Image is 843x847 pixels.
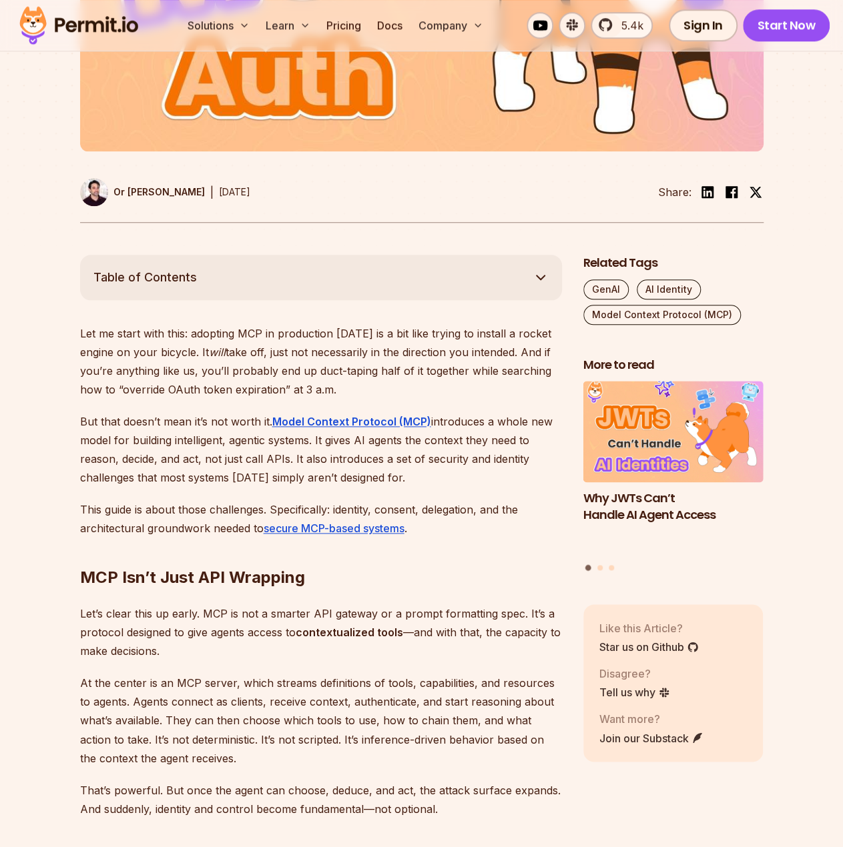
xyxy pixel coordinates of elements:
[597,565,603,570] button: Go to slide 2
[637,279,701,299] a: AI Identity
[182,12,255,39] button: Solutions
[80,604,562,660] p: Let’s clear this up early. MCP is not a smarter API gateway or a prompt formatting spec. It’s a p...
[583,305,741,325] a: Model Context Protocol (MCP)
[749,185,762,199] img: twitter
[599,639,699,655] a: Star us on Github
[599,711,704,727] p: Want more?
[80,255,562,300] button: Table of Contents
[583,381,764,556] li: 1 of 3
[669,9,738,41] a: Sign In
[724,184,740,200] img: facebook
[583,490,764,524] h3: Why JWTs Can’t Handle AI Agent Access
[372,12,408,39] a: Docs
[80,500,562,538] p: This guide is about those challenges. Specifically: identity, consent, delegation, and the archit...
[583,381,764,572] div: Posts
[296,626,403,639] strong: contextualized tools
[583,381,764,556] a: Why JWTs Can’t Handle AI Agent AccessWhy JWTs Can’t Handle AI Agent Access
[80,780,562,818] p: That’s powerful. But once the agent can choose, deduce, and act, the attack surface expands. And ...
[113,185,205,199] p: Or [PERSON_NAME]
[413,12,489,39] button: Company
[219,186,250,197] time: [DATE]
[599,730,704,746] a: Join our Substack
[210,184,214,200] div: |
[658,184,691,200] li: Share:
[583,381,764,482] img: Why JWTs Can’t Handle AI Agent Access
[609,565,614,570] button: Go to slide 3
[591,12,653,39] a: 5.4k
[260,12,316,39] button: Learn
[583,357,764,373] h2: More to read
[209,345,226,359] em: will
[264,522,404,535] a: secure MCP-based systems
[613,17,643,33] span: 5.4k
[321,12,366,39] a: Pricing
[699,184,716,200] img: linkedin
[80,514,562,588] h2: MCP Isn’t Just API Wrapping
[80,324,562,399] p: Let me start with this: adopting MCP in production [DATE] is a bit like trying to install a rocke...
[585,564,591,570] button: Go to slide 1
[272,415,431,428] a: Model Context Protocol (MCP)
[583,255,764,271] h2: Related Tags
[80,674,562,767] p: At the center is an MCP server, which streams definitions of tools, capabilities, and resources t...
[80,178,205,206] a: Or [PERSON_NAME]
[583,279,629,299] a: GenAI
[13,3,144,48] img: Permit logo
[743,9,830,41] a: Start Now
[599,620,699,636] p: Like this Article?
[80,178,108,206] img: Or Weis
[93,268,197,287] span: Table of Contents
[80,412,562,487] p: But that doesn’t mean it’s not worth it. introduces a whole new model for building intelligent, a...
[599,666,670,682] p: Disagree?
[599,684,670,700] a: Tell us why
